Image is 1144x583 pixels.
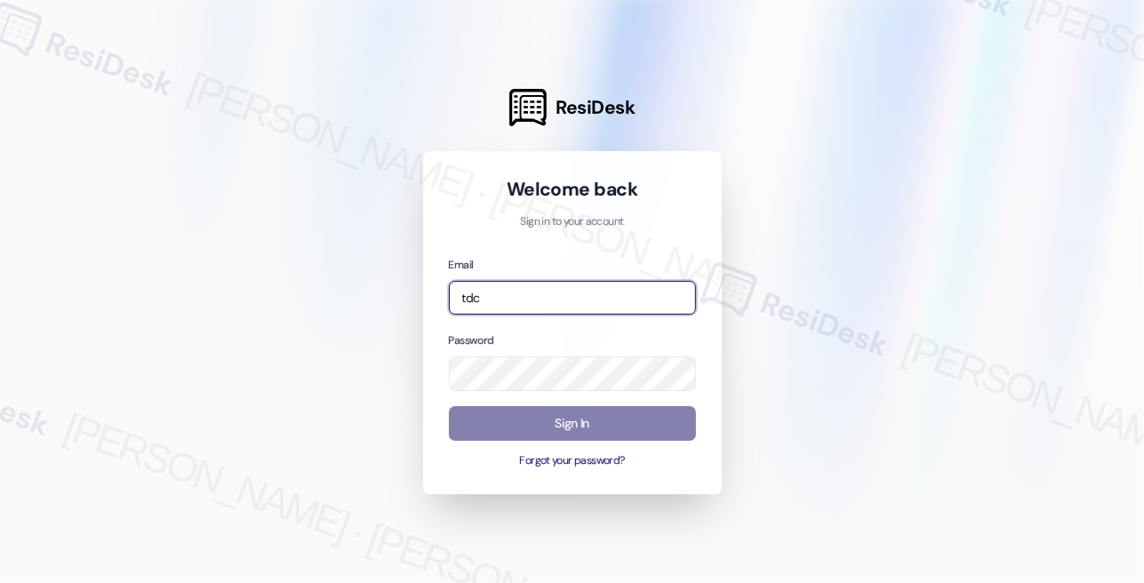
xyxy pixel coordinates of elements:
h1: Welcome back [449,177,696,202]
img: ResiDesk Logo [509,89,547,126]
label: Password [449,333,494,347]
input: name@example.com [449,281,696,315]
label: Email [449,258,474,272]
button: Sign In [449,406,696,441]
span: ResiDesk [556,95,635,120]
button: Forgot your password? [449,453,696,469]
p: Sign in to your account [449,214,696,230]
